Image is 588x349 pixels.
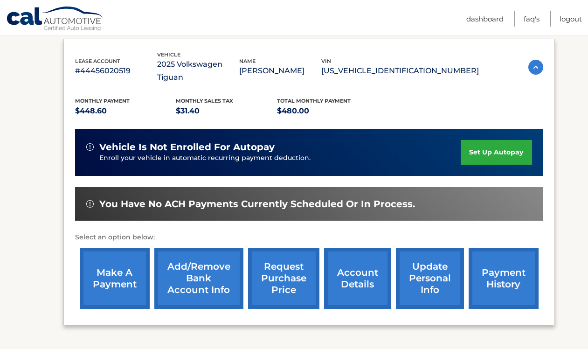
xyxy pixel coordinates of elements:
a: set up autopay [461,140,532,165]
a: FAQ's [524,11,540,27]
p: Select an option below: [75,232,543,243]
p: $448.60 [75,105,176,118]
img: accordion-active.svg [528,60,543,75]
span: vehicle is not enrolled for autopay [99,141,275,153]
p: #44456020519 [75,64,157,77]
img: alert-white.svg [86,143,94,151]
p: [PERSON_NAME] [239,64,321,77]
span: vin [321,58,331,64]
span: vehicle [157,51,180,58]
span: You have no ACH payments currently scheduled or in process. [99,198,415,210]
a: Logout [560,11,582,27]
a: Dashboard [466,11,504,27]
span: Monthly sales Tax [176,98,233,104]
span: name [239,58,256,64]
a: request purchase price [248,248,319,309]
p: Enroll your vehicle in automatic recurring payment deduction. [99,153,461,163]
a: payment history [469,248,539,309]
p: [US_VEHICLE_IDENTIFICATION_NUMBER] [321,64,479,77]
span: lease account [75,58,120,64]
span: Total Monthly Payment [277,98,351,104]
a: make a payment [80,248,150,309]
p: $31.40 [176,105,277,118]
span: Monthly Payment [75,98,130,104]
img: alert-white.svg [86,200,94,208]
a: account details [324,248,391,309]
p: $480.00 [277,105,378,118]
a: update personal info [396,248,464,309]
a: Cal Automotive [6,6,104,33]
p: 2025 Volkswagen Tiguan [157,58,239,84]
a: Add/Remove bank account info [154,248,243,309]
